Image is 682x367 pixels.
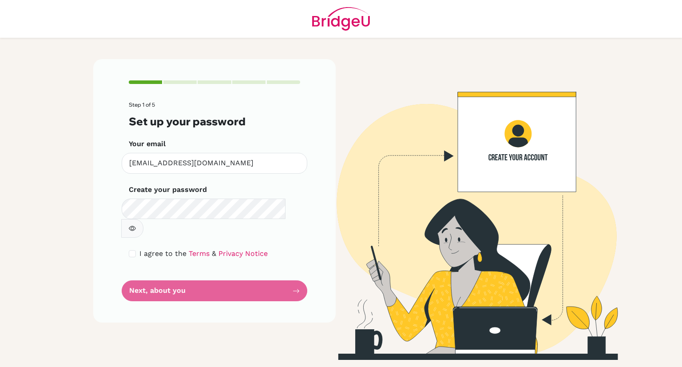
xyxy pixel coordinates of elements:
[129,115,300,128] h3: Set up your password
[218,249,268,258] a: Privacy Notice
[129,139,166,149] label: Your email
[139,249,186,258] span: I agree to the
[129,101,155,108] span: Step 1 of 5
[122,153,307,174] input: Insert your email*
[212,249,216,258] span: &
[129,184,207,195] label: Create your password
[189,249,210,258] a: Terms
